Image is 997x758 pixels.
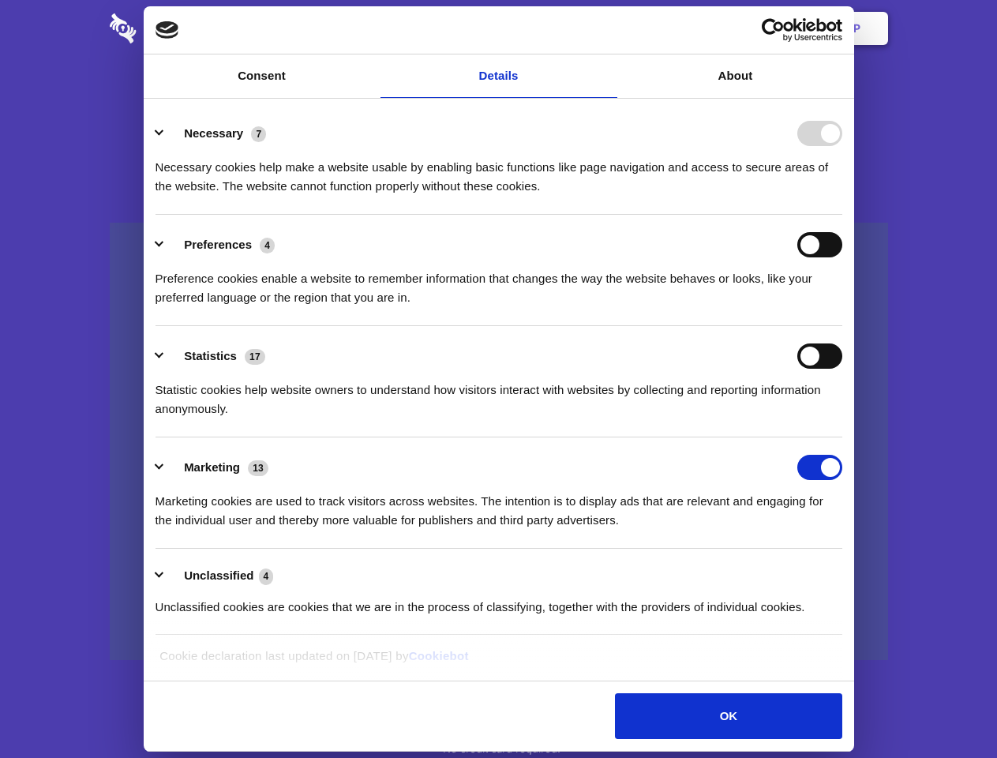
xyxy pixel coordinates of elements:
button: Necessary (7) [156,121,276,146]
span: 17 [245,349,265,365]
a: Wistia video thumbnail [110,223,888,661]
label: Necessary [184,126,243,140]
div: Unclassified cookies are cookies that we are in the process of classifying, together with the pro... [156,586,842,617]
button: OK [615,693,841,739]
label: Marketing [184,460,240,474]
div: Statistic cookies help website owners to understand how visitors interact with websites by collec... [156,369,842,418]
div: Cookie declaration last updated on [DATE] by [148,647,849,677]
a: Consent [144,54,380,98]
label: Statistics [184,349,237,362]
h4: Auto-redaction of sensitive data, encrypted data sharing and self-destructing private chats. Shar... [110,144,888,196]
span: 13 [248,460,268,476]
a: Pricing [463,4,532,53]
a: Cookiebot [409,649,469,662]
button: Preferences (4) [156,232,285,257]
h1: Eliminate Slack Data Loss. [110,71,888,128]
div: Preference cookies enable a website to remember information that changes the way the website beha... [156,257,842,307]
iframe: Drift Widget Chat Controller [918,679,978,739]
img: logo-wordmark-white-trans-d4663122ce5f474addd5e946df7df03e33cb6a1c49d2221995e7729f52c070b2.svg [110,13,245,43]
span: 7 [251,126,266,142]
a: Login [716,4,785,53]
a: About [617,54,854,98]
button: Marketing (13) [156,455,279,480]
span: 4 [259,568,274,584]
a: Contact [640,4,713,53]
a: Usercentrics Cookiebot - opens in a new window [704,18,842,42]
button: Unclassified (4) [156,566,283,586]
span: 4 [260,238,275,253]
button: Statistics (17) [156,343,275,369]
div: Marketing cookies are used to track visitors across websites. The intention is to display ads tha... [156,480,842,530]
img: logo [156,21,179,39]
a: Details [380,54,617,98]
div: Necessary cookies help make a website usable by enabling basic functions like page navigation and... [156,146,842,196]
label: Preferences [184,238,252,251]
